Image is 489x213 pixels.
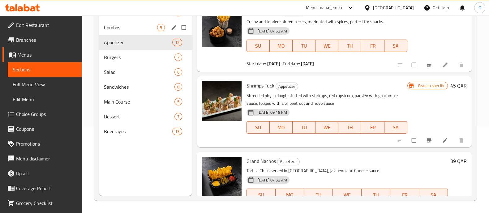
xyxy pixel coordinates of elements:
[174,83,182,91] div: items
[283,60,300,68] span: End date:
[104,98,174,105] span: Main Course
[333,189,362,201] button: WE
[99,3,192,141] nav: Menu sections
[2,107,82,121] a: Choice Groups
[175,84,182,90] span: 8
[247,18,407,26] p: Crispy and tender chicken pieces, marinated with spices, perfect for snacks.
[99,65,192,79] div: Salad6
[450,8,467,16] h6: 30 QAR
[384,121,407,134] button: SA
[13,66,77,73] span: Sections
[301,60,314,68] b: [DATE]
[2,136,82,151] a: Promotions
[364,123,382,132] span: FR
[99,94,192,109] div: Main Course5
[422,58,437,72] button: Branch-specific-item
[247,121,270,134] button: SU
[172,128,182,135] div: items
[104,24,157,31] span: Combos
[157,25,165,31] span: 5
[362,189,390,201] button: TH
[255,177,290,183] span: [DATE] 07:52 AM
[16,21,77,29] span: Edit Restaurant
[293,40,315,52] button: TU
[454,58,469,72] button: delete
[442,62,449,68] a: Edit menu item
[104,68,174,76] span: Salad
[8,62,82,77] a: Sections
[255,28,290,34] span: [DATE] 07:52 AM
[175,54,182,60] span: 7
[318,41,336,50] span: WE
[304,189,333,201] button: TU
[13,81,77,88] span: Full Menu View
[16,170,77,177] span: Upsell
[338,40,361,52] button: TH
[442,137,449,143] a: Edit menu item
[16,140,77,147] span: Promotions
[295,123,313,132] span: TU
[384,40,407,52] button: SA
[2,181,82,196] a: Coverage Report
[478,4,481,11] span: O
[422,134,437,147] button: Branch-specific-item
[276,83,298,90] span: Appetizer
[318,123,336,132] span: WE
[2,121,82,136] a: Coupons
[104,39,172,46] span: Appetizer
[104,83,174,91] span: Sandwiches
[393,190,417,199] span: FR
[2,32,82,47] a: Branches
[2,151,82,166] a: Menu disclaimer
[202,8,242,47] img: Chicken Popcorn
[16,125,77,133] span: Coupons
[249,41,267,50] span: SU
[174,113,182,120] div: items
[247,40,270,52] button: SU
[157,24,165,31] div: items
[172,39,182,46] div: items
[416,83,448,89] span: Branch specific
[276,189,304,201] button: MO
[249,123,267,132] span: SU
[174,98,182,105] div: items
[2,47,82,62] a: Menus
[247,60,266,68] span: Start date:
[270,40,293,52] button: MO
[16,110,77,118] span: Choice Groups
[267,60,280,68] b: [DATE]
[307,190,331,199] span: TU
[175,69,182,75] span: 6
[2,166,82,181] a: Upsell
[17,51,77,58] span: Menus
[454,134,469,147] button: delete
[255,109,290,115] span: [DATE] 09:18 PM
[272,123,290,132] span: MO
[335,190,359,199] span: WE
[202,157,242,196] img: Grand Nachos
[293,121,315,134] button: TU
[247,156,276,166] span: Grand Nachos
[422,190,445,199] span: SA
[247,92,407,107] p: Shredded phyllo dough stuffed with shrimps, red capsicum, parsley with guacamole sauce, topped wi...
[364,190,388,199] span: TH
[295,41,313,50] span: TU
[99,50,192,65] div: Burgers7
[173,40,182,45] span: 12
[390,189,419,201] button: FR
[104,113,174,120] div: Dessert
[373,4,414,11] div: [GEOGRAPHIC_DATA]
[450,81,467,90] h6: 45 QAR
[99,79,192,94] div: Sandwiches8
[387,123,405,132] span: SA
[408,59,421,71] span: Select to update
[315,121,338,134] button: WE
[247,189,276,201] button: SU
[361,40,384,52] button: FR
[202,81,242,121] img: Shrimps Tuck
